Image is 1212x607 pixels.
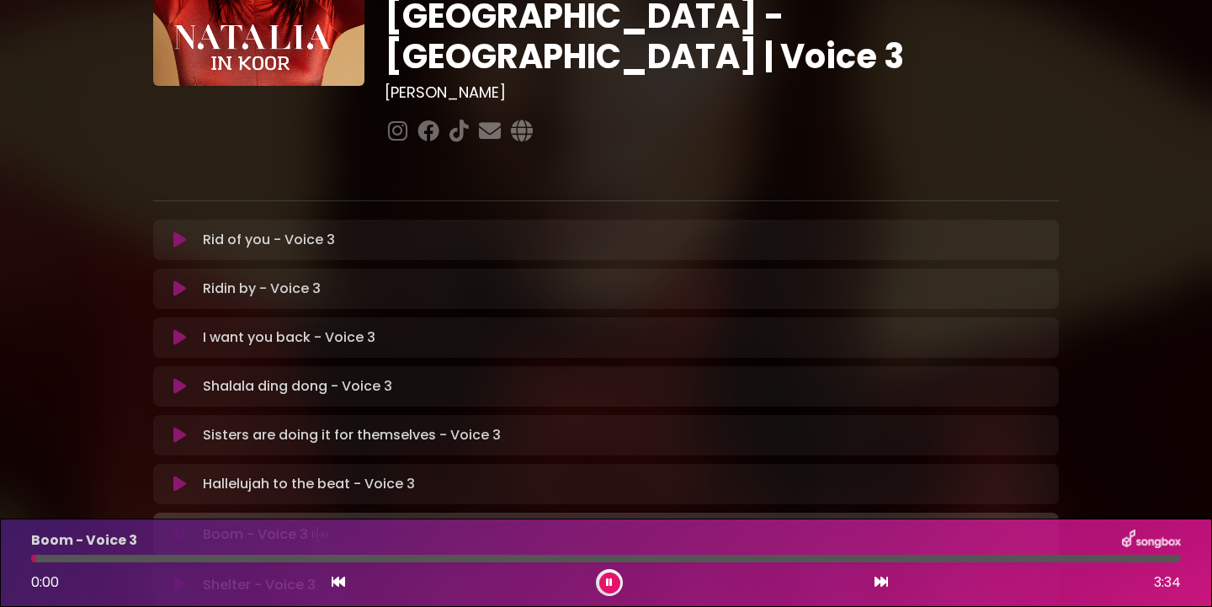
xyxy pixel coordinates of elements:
[203,425,501,445] p: Sisters are doing it for themselves - Voice 3
[203,376,392,397] p: Shalala ding dong - Voice 3
[31,530,137,551] p: Boom - Voice 3
[203,327,375,348] p: I want you back - Voice 3
[31,572,59,592] span: 0:00
[1122,530,1181,551] img: songbox-logo-white.png
[385,83,1059,102] h3: [PERSON_NAME]
[203,230,335,250] p: Rid of you - Voice 3
[203,279,321,299] p: Ridin by - Voice 3
[1154,572,1181,593] span: 3:34
[203,474,415,494] p: Hallelujah to the beat - Voice 3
